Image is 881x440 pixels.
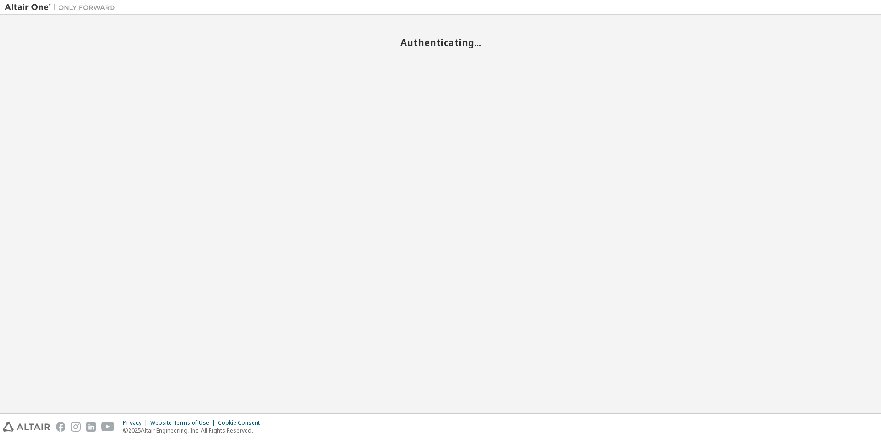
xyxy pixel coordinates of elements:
[123,427,265,434] p: © 2025 Altair Engineering, Inc. All Rights Reserved.
[71,422,81,432] img: instagram.svg
[3,422,50,432] img: altair_logo.svg
[5,36,876,48] h2: Authenticating...
[150,419,218,427] div: Website Terms of Use
[5,3,120,12] img: Altair One
[218,419,265,427] div: Cookie Consent
[123,419,150,427] div: Privacy
[101,422,115,432] img: youtube.svg
[86,422,96,432] img: linkedin.svg
[56,422,65,432] img: facebook.svg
